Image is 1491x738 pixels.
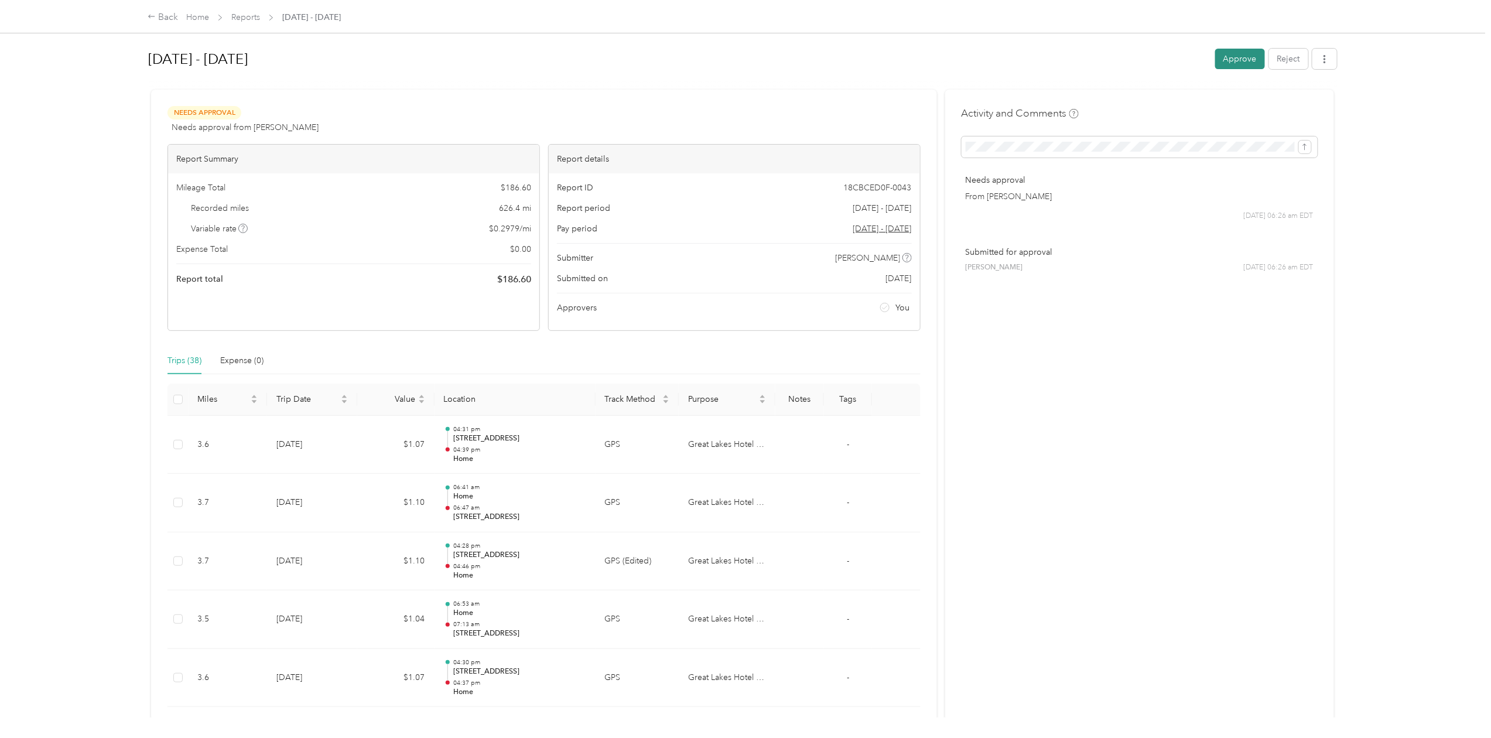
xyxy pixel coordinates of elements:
span: Approvers [557,302,597,314]
td: Great Lakes Hotel Supply Co. [679,649,775,708]
td: Great Lakes Hotel Supply Co. [679,532,775,591]
p: [STREET_ADDRESS] [453,628,586,639]
p: Home [453,687,586,698]
div: Back [148,11,178,25]
span: Submitter [557,252,593,264]
th: Miles [189,384,267,416]
span: - [847,672,849,682]
div: Expense (0) [220,354,264,367]
span: Needs approval from [PERSON_NAME] [172,121,319,134]
p: 04:37 pm [453,679,586,687]
span: Needs Approval [167,106,241,119]
td: 3.6 [189,649,267,708]
span: You [895,302,909,314]
p: Needs approval [966,174,1314,186]
td: $1.10 [357,532,435,591]
span: - [847,556,849,566]
p: 04:28 pm [453,542,586,550]
th: Trip Date [267,384,357,416]
p: 07:13 am [453,620,586,628]
span: $ 0.00 [510,243,531,255]
span: Report period [557,202,610,214]
span: [DATE] [886,272,912,285]
span: Miles [198,394,248,404]
td: 3.6 [189,416,267,474]
span: caret-up [341,393,348,400]
span: [PERSON_NAME] [966,262,1023,273]
span: caret-up [759,393,766,400]
span: Go to pay period [853,223,912,235]
td: Great Lakes Hotel Supply Co. [679,416,775,474]
th: Location [435,384,596,416]
span: Variable rate [191,223,248,235]
p: 06:46 am [453,716,586,725]
div: Trips (38) [167,354,201,367]
p: 04:46 pm [453,562,586,570]
p: 04:39 pm [453,446,586,454]
p: 06:41 am [453,483,586,491]
a: Home [186,12,209,22]
span: [DATE] 06:26 am EDT [1244,211,1314,221]
a: Reports [231,12,260,22]
span: Purpose [688,394,757,404]
td: 3.7 [189,474,267,532]
span: Track Method [605,394,661,404]
span: Trip Date [276,394,338,404]
td: [DATE] [267,532,357,591]
span: [DATE] - [DATE] [853,202,912,214]
td: [DATE] [267,649,357,708]
span: [DATE] 06:26 am EDT [1244,262,1314,273]
th: Tags [824,384,872,416]
span: caret-up [662,393,669,400]
span: Recorded miles [191,202,249,214]
td: [DATE] [267,474,357,532]
span: Value [367,394,416,404]
span: caret-up [251,393,258,400]
th: Track Method [596,384,679,416]
p: [STREET_ADDRESS] [453,667,586,677]
p: 06:53 am [453,600,586,608]
div: Report details [549,145,920,173]
h1: Sep 1 - 30, 2025 [148,45,1206,73]
span: [DATE] - [DATE] [282,11,341,23]
span: - [847,497,849,507]
td: $1.04 [357,590,435,649]
td: $1.07 [357,649,435,708]
span: caret-up [418,393,425,400]
p: 06:47 am [453,504,586,512]
td: 3.7 [189,532,267,591]
span: - [847,614,849,624]
div: Report Summary [168,145,539,173]
td: GPS [596,474,679,532]
span: Pay period [557,223,597,235]
td: 3.5 [189,590,267,649]
td: $1.07 [357,416,435,474]
td: [DATE] [267,416,357,474]
td: GPS (Edited) [596,532,679,591]
span: $ 186.60 [497,272,531,286]
p: Home [453,608,586,619]
span: [PERSON_NAME] [835,252,900,264]
th: Value [357,384,435,416]
th: Notes [775,384,823,416]
span: Report ID [557,182,593,194]
td: $1.10 [357,474,435,532]
button: Approve [1215,49,1265,69]
p: Home [453,454,586,464]
td: GPS [596,590,679,649]
span: caret-down [662,398,669,405]
span: $ 0.2979 / mi [489,223,531,235]
p: [STREET_ADDRESS] [453,512,586,522]
p: Home [453,491,586,502]
p: [STREET_ADDRESS] [453,550,586,561]
span: caret-down [341,398,348,405]
span: caret-down [418,398,425,405]
span: Expense Total [176,243,228,255]
p: [STREET_ADDRESS] [453,433,586,444]
span: $ 186.60 [501,182,531,194]
span: - [847,439,849,449]
span: caret-down [759,398,766,405]
td: GPS [596,416,679,474]
p: 04:31 pm [453,425,586,433]
span: Report total [176,273,223,285]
